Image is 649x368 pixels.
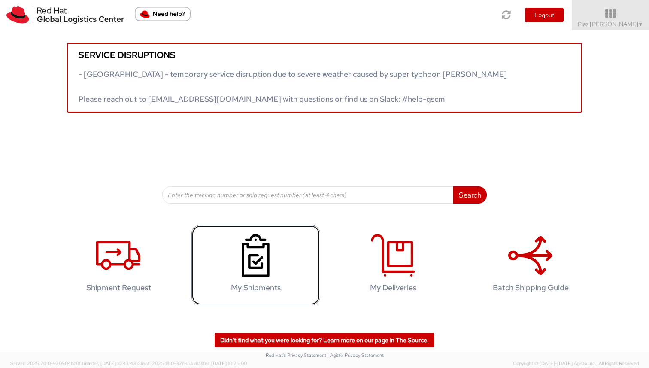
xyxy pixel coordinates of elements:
a: Shipment Request [54,225,183,305]
img: rh-logistics-00dfa346123c4ec078e1.svg [6,6,124,24]
button: Search [453,186,487,204]
h4: Batch Shipping Guide [475,283,586,292]
h4: Shipment Request [63,283,174,292]
button: Logout [525,8,564,22]
span: master, [DATE] 10:43:43 [84,360,136,366]
span: Copyright © [DATE]-[DATE] Agistix Inc., All Rights Reserved [513,360,639,367]
span: master, [DATE] 10:25:00 [194,360,247,366]
a: Batch Shipping Guide [466,225,595,305]
a: My Deliveries [329,225,458,305]
a: My Shipments [191,225,320,305]
span: - [GEOGRAPHIC_DATA] - temporary service disruption due to severe weather caused by super typhoon ... [79,69,507,104]
input: Enter the tracking number or ship request number (at least 4 chars) [162,186,454,204]
h4: My Shipments [200,283,311,292]
span: Client: 2025.18.0-37e85b1 [137,360,247,366]
span: ▼ [638,21,643,28]
a: | Agistix Privacy Statement [328,352,384,358]
a: Service disruptions - [GEOGRAPHIC_DATA] - temporary service disruption due to severe weather caus... [67,43,582,113]
h5: Service disruptions [79,50,570,60]
span: Server: 2025.20.0-970904bc0f3 [10,360,136,366]
span: Plaz [PERSON_NAME] [578,20,643,28]
a: Red Hat's Privacy Statement [266,352,326,358]
button: Need help? [135,7,191,21]
h4: My Deliveries [338,283,449,292]
a: Didn't find what you were looking for? Learn more on our page in The Source. [215,333,434,347]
